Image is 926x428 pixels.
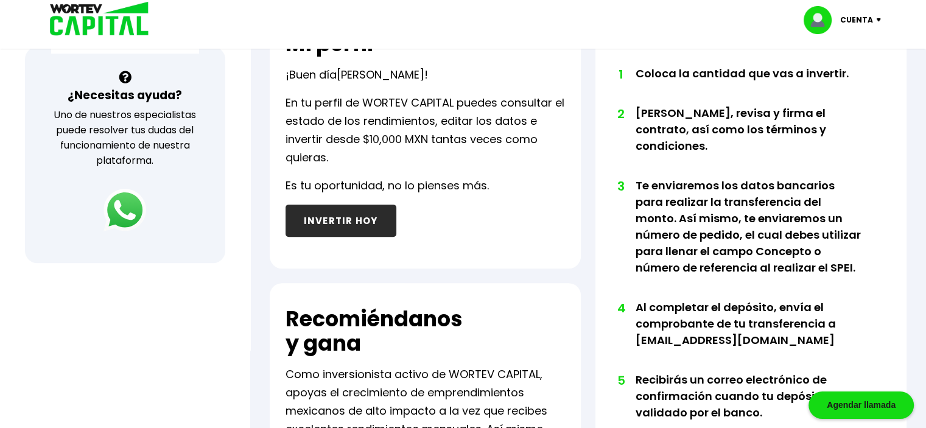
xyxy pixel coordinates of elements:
span: 3 [617,177,623,195]
h2: Recomiéndanos y gana [286,307,463,356]
p: Uno de nuestros especialistas puede resolver tus dudas del funcionamiento de nuestra plataforma. [41,107,209,168]
p: ¡Buen día ! [286,66,428,84]
img: profile-image [804,6,840,34]
button: INVERTIR HOY [286,205,396,237]
h2: Mi perfil [286,32,373,56]
img: logos_whatsapp-icon.242b2217.svg [103,189,146,231]
span: 5 [617,371,623,390]
p: Es tu oportunidad, no lo pienses más. [286,177,489,195]
li: Te enviaremos los datos bancarios para realizar la transferencia del monto. Así mismo, te enviare... [636,177,863,299]
h3: ¿Necesitas ayuda? [68,86,182,104]
li: Al completar el depósito, envía el comprobante de tu transferencia a [EMAIL_ADDRESS][DOMAIN_NAME] [636,299,863,371]
p: En tu perfil de WORTEV CAPITAL puedes consultar el estado de los rendimientos, editar los datos e... [286,94,565,167]
p: Cuenta [840,11,873,29]
img: icon-down [873,18,889,22]
span: 4 [617,299,623,317]
li: Coloca la cantidad que vas a invertir. [636,65,863,105]
div: Agendar llamada [808,391,914,419]
span: [PERSON_NAME] [337,67,424,82]
li: [PERSON_NAME], revisa y firma el contrato, así como los términos y condiciones. [636,105,863,177]
span: 1 [617,65,623,83]
span: 2 [617,105,623,123]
